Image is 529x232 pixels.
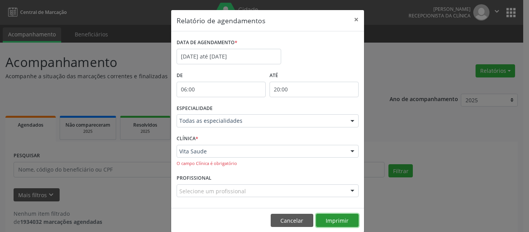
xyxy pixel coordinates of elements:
[177,82,266,97] input: Selecione o horário inicial
[177,37,237,49] label: DATA DE AGENDAMENTO
[349,10,364,29] button: Close
[179,187,246,195] span: Selecione um profissional
[179,148,343,155] span: Vita Saude
[177,172,211,184] label: PROFISSIONAL
[177,103,213,115] label: ESPECIALIDADE
[179,117,343,125] span: Todas as especialidades
[177,70,266,82] label: De
[271,214,313,227] button: Cancelar
[177,160,359,167] div: O campo Clínica é obrigatório
[177,15,265,26] h5: Relatório de agendamentos
[316,214,359,227] button: Imprimir
[270,82,359,97] input: Selecione o horário final
[270,70,359,82] label: ATÉ
[177,49,281,64] input: Selecione uma data ou intervalo
[177,133,198,145] label: CLÍNICA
